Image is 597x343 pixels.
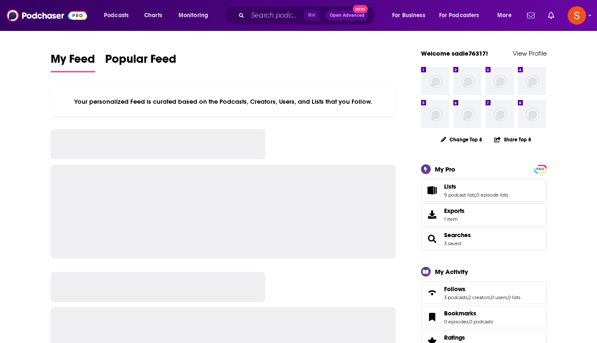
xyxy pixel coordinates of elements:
[444,207,465,215] span: Exports
[568,6,586,25] button: Show profile menu
[173,9,219,22] button: open menu
[233,6,383,25] div: Search podcasts, credits, & more...
[436,134,488,145] button: Change Top 8
[421,67,449,95] img: missing-image.png
[444,334,465,341] span: Ratings
[51,52,95,71] span: My Feed
[435,268,468,276] div: My Activity
[491,9,522,22] button: open menu
[392,10,425,21] span: For Business
[524,8,538,23] a: Show notifications dropdown
[444,285,465,293] span: Follows
[330,13,364,18] span: Open Advanced
[444,192,476,198] a: 9 podcast lists
[139,9,167,22] a: Charts
[444,241,461,246] a: 3 saved
[98,9,140,22] button: open menu
[421,306,547,328] span: Bookmarks
[497,10,512,21] span: More
[453,67,481,95] img: missing-image.png
[469,319,493,325] a: 0 podcasts
[444,183,508,190] a: Lists
[486,100,514,128] img: missing-image.png
[424,233,441,245] a: Searches
[178,10,208,21] span: Monitoring
[468,319,469,325] span: ,
[444,231,471,239] a: Searches
[486,67,514,95] img: missing-image.png
[491,294,507,300] a: 0 users
[468,294,490,300] a: 2 creators
[568,6,586,25] img: User Profile
[424,311,441,323] a: Bookmarks
[476,192,476,198] span: ,
[386,9,436,22] button: open menu
[444,183,456,190] span: Lists
[105,52,176,71] span: Popular Feed
[421,100,449,128] img: missing-image.png
[353,5,368,13] span: New
[535,165,545,171] a: PRO
[105,52,176,72] a: Popular Feed
[513,49,547,57] a: View Profile
[444,334,493,341] a: Ratings
[444,285,520,293] a: Follows
[424,287,441,299] a: Follows
[568,6,586,25] span: Logged in as sadie76317
[545,8,558,23] a: Show notifications dropdown
[444,216,465,222] span: 1 item
[439,10,479,21] span: For Podcasters
[421,282,547,304] span: Follows
[421,228,547,250] span: Searches
[326,10,368,20] button: Open AdvancedNew
[453,100,481,128] img: missing-image.png
[144,10,162,21] span: Charts
[435,165,455,173] div: My Pro
[535,166,545,172] span: PRO
[51,87,396,116] div: Your personalized Feed is curated based on the Podcasts, Creators, Users, and Lists that you Follow.
[51,52,95,72] a: My Feed
[508,294,520,300] a: 0 lists
[518,100,546,128] img: missing-image.png
[494,131,532,148] button: Share Top 8
[518,67,546,95] img: missing-image.png
[424,209,441,220] span: Exports
[104,10,129,21] span: Podcasts
[434,9,491,22] button: open menu
[476,192,508,198] a: 0 episode lists
[490,294,491,300] span: ,
[444,319,468,325] a: 0 episodes
[7,8,87,23] img: Podchaser - Follow, Share and Rate Podcasts
[468,294,468,300] span: ,
[444,310,476,317] span: Bookmarks
[421,203,547,226] a: Exports
[421,179,547,202] span: Lists
[421,49,488,57] a: Welcome sadie76317!
[424,184,441,196] a: Lists
[444,310,493,317] a: Bookmarks
[304,10,319,21] span: ⌘ K
[444,294,468,300] a: 3 podcasts
[248,9,304,22] input: Search podcasts, credits, & more...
